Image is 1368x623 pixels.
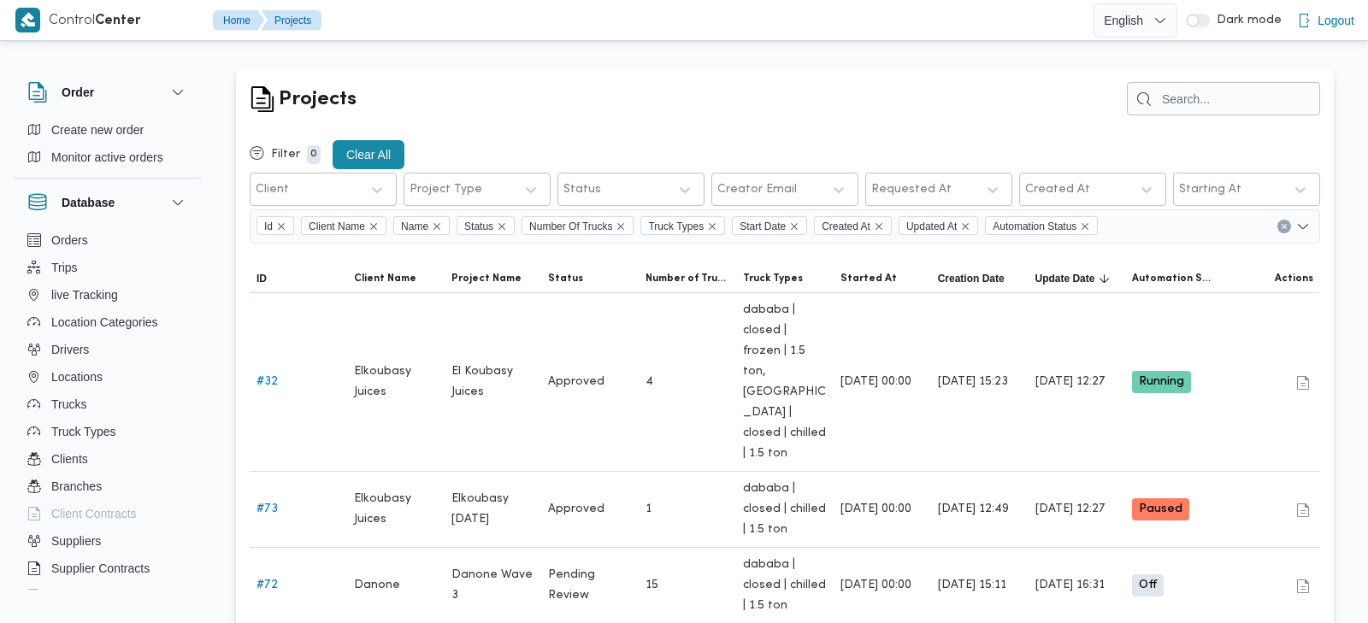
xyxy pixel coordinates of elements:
[938,272,1005,285] span: Creation Date
[646,272,729,285] span: Number of Trucks
[21,582,195,609] button: Devices
[21,418,195,445] button: Truck Types
[256,579,278,591] a: #72
[213,10,264,31] button: Home
[51,531,101,551] span: Suppliers
[938,499,1009,520] span: [DATE] 12:49
[1098,272,1111,285] svg: Sorted in descending order
[432,221,442,232] button: Remove Name from selection in this group
[1132,371,1191,393] div: running
[464,217,493,236] span: Status
[51,558,150,579] span: Supplier Contracts
[51,394,86,414] span: Trucks
[497,221,507,232] button: Remove Status from selection in this group
[354,361,438,403] span: Elkoubasy Juices
[740,217,786,236] span: Start Date
[21,500,195,527] button: Client Contracts
[646,499,652,520] span: 1
[1290,3,1361,38] button: Logout
[1275,272,1313,285] span: Actions
[51,230,88,250] span: Orders
[14,116,202,178] div: Order
[743,272,803,285] span: Truck Types
[451,565,535,606] span: Danone Wave 3
[640,216,725,235] span: Truck Types
[985,216,1098,235] span: Automation Status
[51,585,94,606] span: Devices
[822,217,870,236] span: Created At
[840,272,897,285] span: Started At
[21,144,195,171] button: Monitor active orders
[548,565,632,606] span: Pending Review
[410,183,482,197] div: Project Type
[333,140,404,169] button: Clear All
[21,473,195,500] button: Branches
[931,265,1029,292] button: Creation Date
[51,367,103,387] span: Locations
[21,254,195,281] button: Trips
[1080,221,1090,232] button: Remove Automation Status from selection in this group
[369,221,379,232] button: Remove Client Name from selection in this group
[51,257,78,278] span: Trips
[21,527,195,555] button: Suppliers
[15,8,40,32] img: X8yXhbKr1z7QwAAAABJRU5ErkJggg==
[1035,499,1106,520] span: [DATE] 12:27
[1035,372,1106,392] span: [DATE] 12:27
[21,281,195,309] button: live Tracking
[548,372,604,392] span: Approved
[21,363,195,391] button: Locations
[451,489,535,530] span: Elkoubasy [DATE]
[1132,574,1164,597] div: off
[1132,498,1189,520] div: paused
[51,312,158,332] span: Location Categories
[250,265,347,292] button: ID
[21,116,195,144] button: Create new order
[21,309,195,336] button: Location Categories
[354,489,438,530] span: Elkoubasy Juices
[1035,575,1105,596] span: [DATE] 16:31
[646,575,658,596] span: 15
[261,10,321,31] button: Projects
[646,372,653,392] span: 4
[309,217,365,236] span: Client Name
[1318,10,1354,31] span: Logout
[451,361,535,403] span: El Koubasy Juices
[548,499,604,520] span: Approved
[51,503,137,524] span: Client Contracts
[354,272,416,285] span: Client Name
[840,575,911,596] span: [DATE] 00:00
[301,216,386,235] span: Client Name
[1210,14,1282,27] span: Dark mode
[1277,220,1291,233] button: Clear input
[1132,272,1216,285] span: Automation Status
[21,226,195,254] button: Orders
[1179,183,1241,197] div: Starting At
[51,120,144,140] span: Create new order
[732,216,807,235] span: Start Date
[1127,82,1320,115] input: Search...
[814,216,892,235] span: Created At
[307,145,321,164] p: 0
[51,339,89,360] span: Drivers
[256,272,267,285] span: ID
[840,499,911,520] span: [DATE] 00:00
[616,221,626,232] button: Remove Number Of Trucks from selection in this group
[457,216,515,235] span: Status
[256,503,278,514] a: #73
[1029,265,1126,292] button: Update DateSorted in descending order
[451,272,522,285] span: Project Name
[95,15,141,27] b: Center
[21,445,195,473] button: Clients
[14,226,202,597] div: Database
[648,217,704,236] span: Truck Types
[27,82,188,103] button: Order
[256,216,294,235] span: Id
[717,183,797,197] div: Creator Email
[960,221,970,232] button: Remove Updated At from selection in this group
[522,216,634,235] span: Number Of Trucks
[264,217,273,236] span: Id
[279,85,357,115] h2: Projects
[899,216,978,235] span: Updated At
[840,372,911,392] span: [DATE] 00:00
[271,148,300,162] p: Filter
